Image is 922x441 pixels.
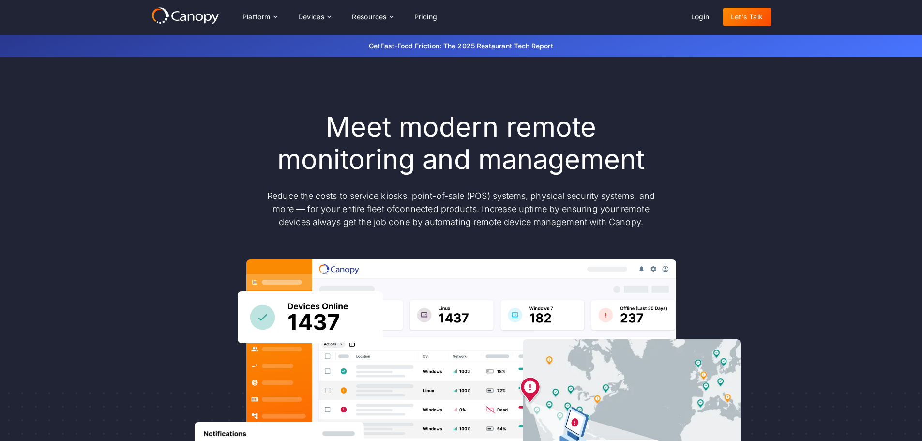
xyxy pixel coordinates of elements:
[407,8,445,26] a: Pricing
[258,189,665,228] p: Reduce the costs to service kiosks, point-of-sale (POS) systems, physical security systems, and m...
[235,7,285,27] div: Platform
[683,8,717,26] a: Login
[238,291,383,343] img: Canopy sees how many devices are online
[344,7,400,27] div: Resources
[258,111,665,176] h1: Meet modern remote monitoring and management
[723,8,771,26] a: Let's Talk
[395,204,477,214] a: connected products
[380,42,553,50] a: Fast-Food Friction: The 2025 Restaurant Tech Report
[298,14,325,20] div: Devices
[352,14,387,20] div: Resources
[242,14,271,20] div: Platform
[224,41,698,51] p: Get
[290,7,339,27] div: Devices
